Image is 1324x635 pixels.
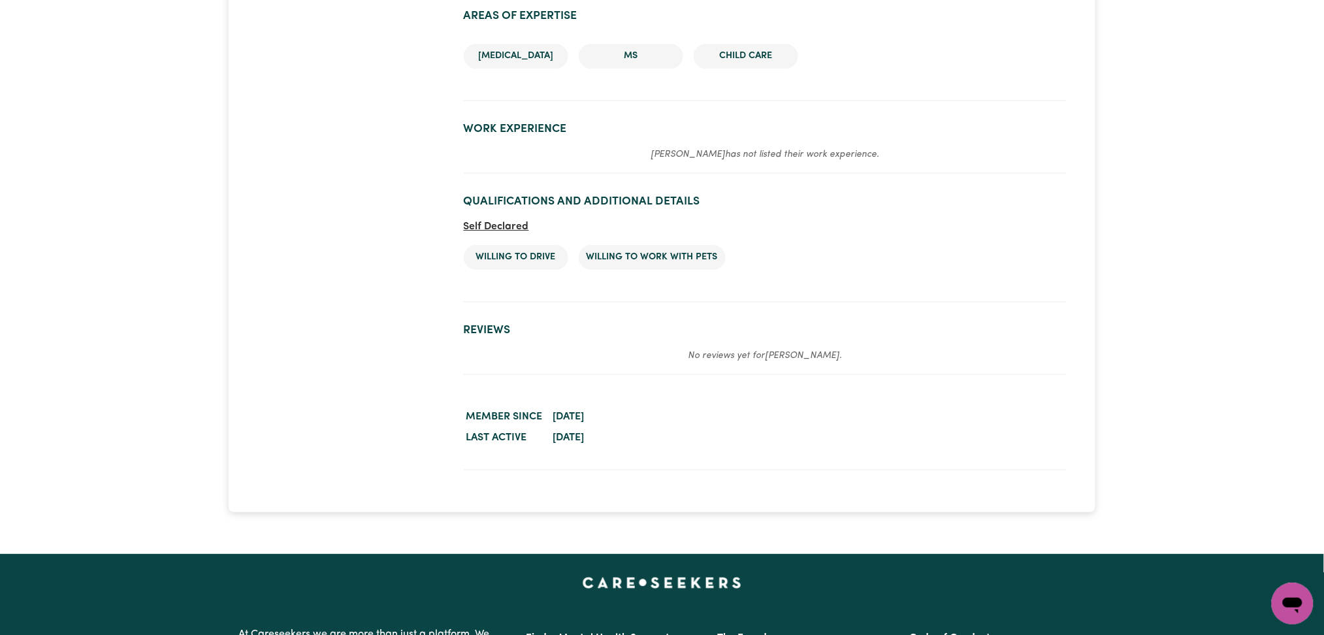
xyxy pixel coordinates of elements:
[579,245,726,270] li: Willing to work with pets
[464,9,1067,23] h2: Areas of Expertise
[464,44,568,69] li: [MEDICAL_DATA]
[464,195,1067,208] h2: Qualifications and Additional Details
[688,351,842,361] em: No reviews yet for [PERSON_NAME] .
[553,432,585,443] time: [DATE]
[464,323,1067,337] h2: Reviews
[651,150,879,159] em: [PERSON_NAME] has not listed their work experience.
[464,427,545,448] dt: Last active
[1272,583,1314,625] iframe: Button to launch messaging window
[464,406,545,427] dt: Member since
[464,122,1067,136] h2: Work Experience
[464,221,529,232] span: Self Declared
[694,44,798,69] li: Child care
[553,412,585,422] time: [DATE]
[583,578,741,588] a: Careseekers home page
[579,44,683,69] li: MS
[464,245,568,270] li: Willing to drive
